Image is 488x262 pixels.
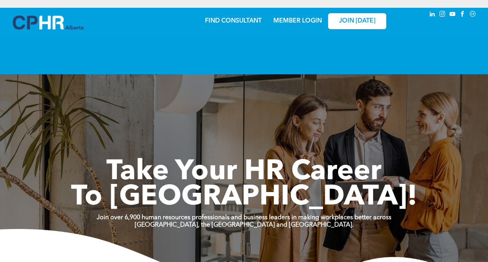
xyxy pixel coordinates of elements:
[273,18,322,24] a: MEMBER LOGIN
[71,183,417,211] span: To [GEOGRAPHIC_DATA]!
[13,16,83,30] img: A blue and white logo for cp alberta
[97,215,391,221] strong: Join over 6,900 human resources professionals and business leaders in making workplaces better ac...
[469,10,477,20] a: Social network
[438,10,447,20] a: instagram
[448,10,457,20] a: youtube
[205,18,262,24] a: FIND CONSULTANT
[135,222,354,228] strong: [GEOGRAPHIC_DATA], the [GEOGRAPHIC_DATA] and [GEOGRAPHIC_DATA].
[106,158,382,186] span: Take Your HR Career
[428,10,437,20] a: linkedin
[328,13,386,29] a: JOIN [DATE]
[458,10,467,20] a: facebook
[339,17,375,25] span: JOIN [DATE]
